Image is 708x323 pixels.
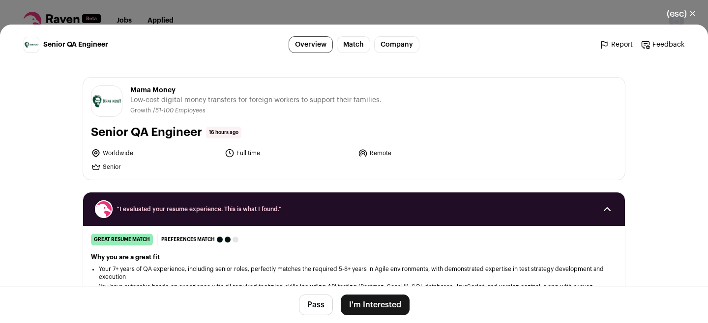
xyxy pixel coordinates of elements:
h1: Senior QA Engineer [91,125,202,140]
img: d29513fcf956455c4123afdefb15504f740a3b2f5ff466d261344d5c6feea8f9.jpg [24,42,39,48]
a: Feedback [641,40,684,50]
button: Pass [299,295,333,315]
li: Full time [225,148,353,158]
li: You have extensive hands-on experience with all required technical skills including API testing (... [99,283,609,298]
a: Company [374,36,419,53]
div: great resume match [91,234,153,245]
span: 51-100 Employees [155,108,206,113]
span: “I evaluated your resume experience. This is what I found.” [117,205,591,213]
li: Senior [91,162,219,172]
span: Senior QA Engineer [43,40,108,50]
li: Remote [358,148,486,158]
button: Close modal [655,3,708,25]
button: I'm Interested [341,295,410,315]
li: / [153,107,206,114]
h2: Why you are a great fit [91,253,617,261]
li: Worldwide [91,148,219,158]
img: d29513fcf956455c4123afdefb15504f740a3b2f5ff466d261344d5c6feea8f9.jpg [91,95,122,107]
span: Mama Money [130,85,382,95]
span: Preferences match [161,235,215,244]
li: Your 7+ years of QA experience, including senior roles, perfectly matches the required 5-8+ years... [99,265,609,281]
span: 16 hours ago [206,127,241,138]
li: Growth [130,107,153,114]
span: Low-cost digital money transfers for foreign workers to support their families. [130,95,382,105]
a: Report [599,40,633,50]
a: Match [337,36,370,53]
a: Overview [289,36,333,53]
